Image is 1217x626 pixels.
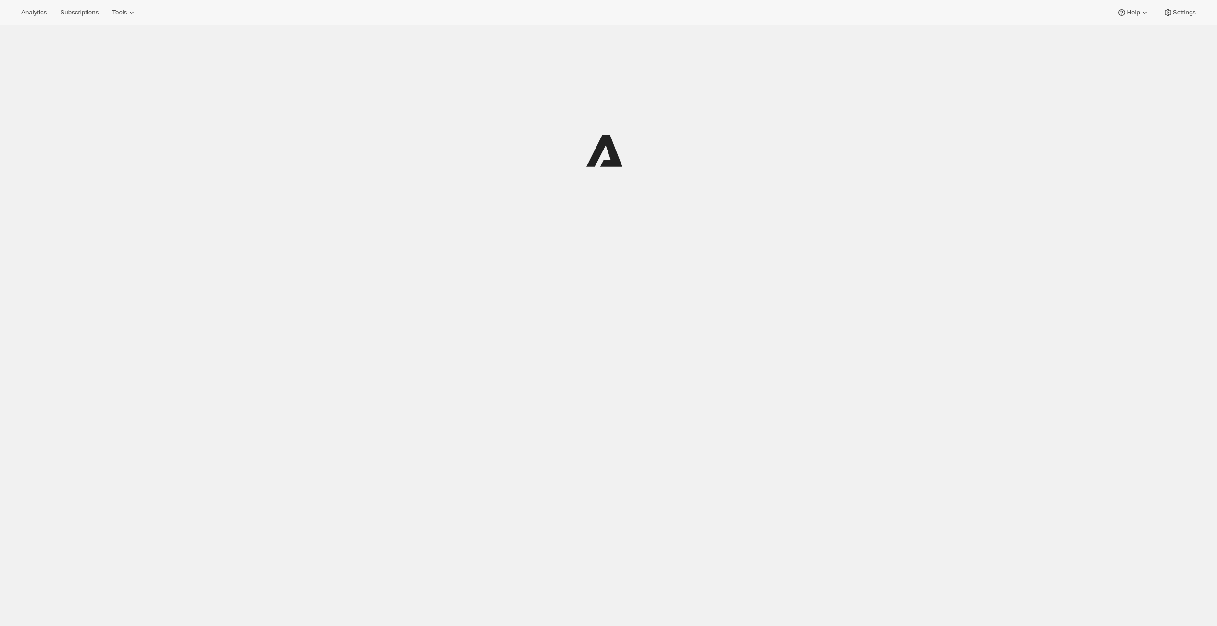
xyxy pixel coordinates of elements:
button: Settings [1157,6,1202,19]
span: Subscriptions [60,9,99,16]
span: Tools [112,9,127,16]
button: Tools [106,6,142,19]
button: Analytics [15,6,52,19]
span: Help [1127,9,1140,16]
button: Help [1111,6,1155,19]
span: Settings [1173,9,1196,16]
span: Analytics [21,9,47,16]
button: Subscriptions [54,6,104,19]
